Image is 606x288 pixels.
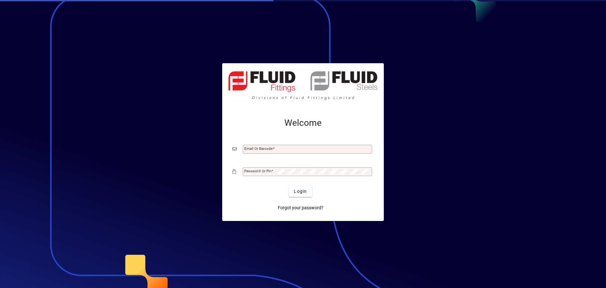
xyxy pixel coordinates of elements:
button: Login [289,186,312,197]
mat-label: Email or Barcode [244,146,273,151]
span: Forgot your password? [278,205,324,211]
h2: Welcome [232,118,374,128]
span: Login [294,188,307,195]
mat-label: Password or Pin [244,169,271,173]
a: Forgot your password? [275,202,326,213]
